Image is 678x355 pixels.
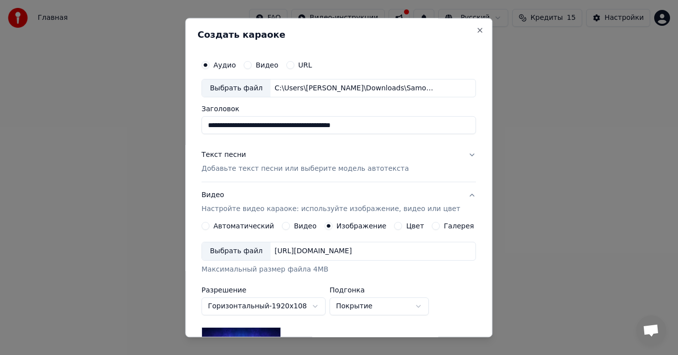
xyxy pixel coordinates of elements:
[202,205,460,214] p: Настройте видео караоке: используйте изображение, видео или цвет
[256,62,278,69] label: Видео
[202,79,271,97] div: Выбрать файл
[213,223,274,230] label: Автоматический
[337,223,387,230] label: Изображение
[202,243,271,261] div: Выбрать файл
[202,191,460,214] div: Видео
[202,287,326,294] label: Разрешение
[271,247,356,257] div: [URL][DOMAIN_NAME]
[202,106,476,113] label: Заголовок
[407,223,424,230] label: Цвет
[213,62,236,69] label: Аудио
[294,223,317,230] label: Видео
[202,265,476,275] div: Максимальный размер файла 4MB
[298,62,312,69] label: URL
[202,164,409,174] p: Добавьте текст песни или выберите модель автотекста
[444,223,475,230] label: Галерея
[330,287,429,294] label: Подгонка
[202,150,246,160] div: Текст песни
[202,183,476,222] button: ВидеоНастройте видео караоке: используйте изображение, видео или цвет
[198,30,480,39] h2: Создать караоке
[202,142,476,182] button: Текст песниДобавьте текст песни или выберите модель автотекста
[271,83,439,93] div: C:\Users\[PERSON_NAME]\Downloads\Samocvety_-_My_zhelaem_schastya_vamminus_28465234.mp3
